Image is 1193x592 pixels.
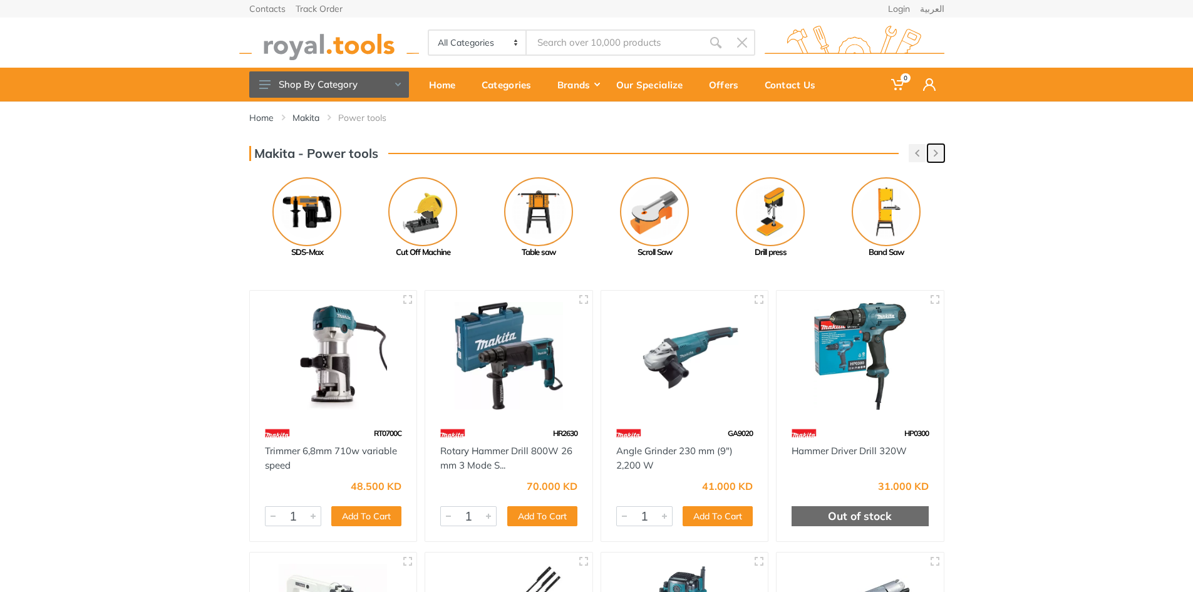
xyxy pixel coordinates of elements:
div: Scroll Saw [597,246,713,259]
img: 42.webp [440,422,465,444]
a: Trimmer 6,8mm 710w variable speed [265,445,397,471]
a: Table saw [481,177,597,259]
img: Royal - Scroll Saw [620,177,689,246]
a: Contacts [249,4,286,13]
span: RT0700C [374,428,401,438]
img: Royal Tools - Trimmer 6,8mm 710w variable speed [261,302,406,410]
div: Offers [700,71,756,98]
a: Band Saw [829,177,944,259]
div: Drill press [713,246,829,259]
select: Category [429,31,527,55]
div: Brands [549,71,607,98]
a: Home [420,68,473,101]
img: Royal - Table saw [504,177,573,246]
a: Angle Grinder 230 mm (9″) 2,200 W [616,445,733,471]
h3: Makita - Power tools [249,146,378,161]
button: Shop By Category [249,71,409,98]
a: Power tools [338,112,386,124]
img: Royal - Band Saw [852,177,921,246]
button: Add To Cart [683,506,753,526]
div: Contact Us [756,71,833,98]
span: HR2630 [553,428,577,438]
img: 42.webp [792,422,817,444]
a: Offers [700,68,756,101]
img: Royal Tools - Rotary Hammer Drill 800W 26 mm 3 Mode SDS Plus [436,302,581,410]
div: Our Specialize [607,71,700,98]
img: royal.tools Logo [239,26,419,60]
div: Categories [473,71,549,98]
a: Home [249,112,274,124]
input: Site search [527,29,702,56]
a: Our Specialize [607,68,700,101]
a: 0 [882,68,914,101]
img: Royal - Cut Off Machine [388,177,457,246]
div: Home [420,71,473,98]
img: Royal Tools - Hammer Driver Drill 320W [788,302,932,410]
div: Band Saw [829,246,944,259]
a: Hammer Driver Drill 320W [792,445,907,457]
a: Contact Us [756,68,833,101]
div: Out of stock [792,506,929,526]
a: Drill press [713,177,829,259]
button: Add To Cart [331,506,401,526]
div: 48.500 KD [351,481,401,491]
img: 42.webp [616,422,641,444]
img: 42.webp [265,422,290,444]
a: Categories [473,68,549,101]
span: GA9020 [728,428,753,438]
div: Cut Off Machine [365,246,481,259]
div: SDS-Max [249,246,365,259]
div: Table saw [481,246,597,259]
img: Royal - Drill press [736,177,805,246]
span: HP0300 [904,428,929,438]
a: Track Order [296,4,343,13]
img: Royal - SDS-Max [272,177,341,246]
a: Makita [292,112,319,124]
span: 0 [901,73,911,83]
a: Rotary Hammer Drill 800W 26 mm 3 Mode S... [440,445,572,471]
a: Login [888,4,910,13]
button: Add To Cart [507,506,577,526]
a: Cut Off Machine [365,177,481,259]
a: Scroll Saw [597,177,713,259]
a: SDS-Max [249,177,365,259]
img: Royal Tools - Angle Grinder 230 mm (9″) 2,200 W [612,302,757,410]
div: 41.000 KD [702,481,753,491]
div: 70.000 KD [527,481,577,491]
img: royal.tools Logo [765,26,944,60]
div: 31.000 KD [878,481,929,491]
nav: breadcrumb [249,112,944,124]
a: العربية [920,4,944,13]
